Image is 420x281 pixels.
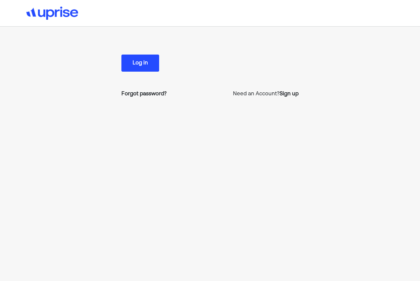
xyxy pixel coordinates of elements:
a: Forgot password? [121,90,167,98]
button: Log in [121,55,159,72]
a: Sign up [280,90,299,98]
p: Need an Account? [233,90,299,98]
